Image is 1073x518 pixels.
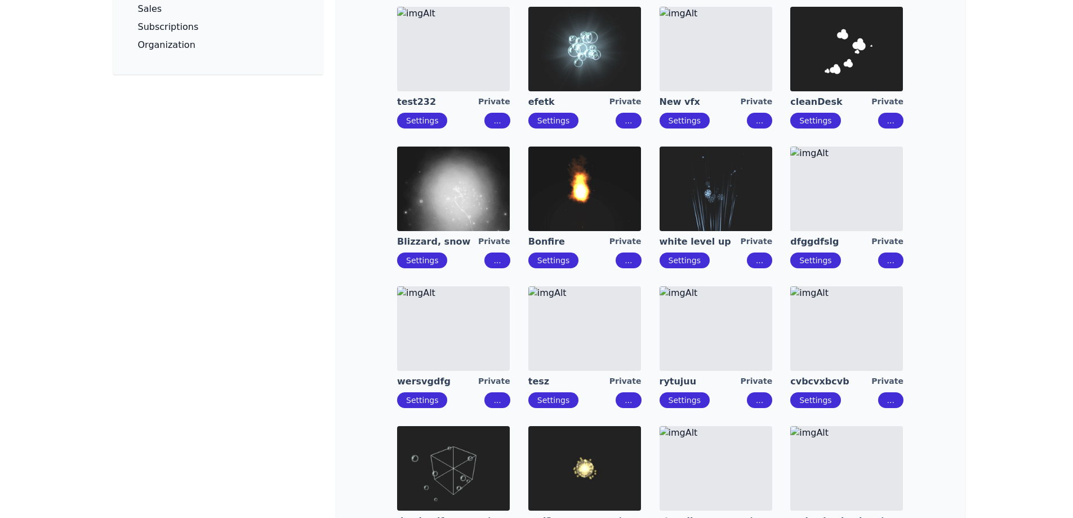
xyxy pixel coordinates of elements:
img: imgAlt [528,147,641,231]
img: imgAlt [397,7,510,91]
button: Settings [397,392,447,408]
button: Settings [397,113,447,129]
img: imgAlt [397,426,510,511]
button: ... [878,253,903,268]
div: Private [741,96,773,108]
a: tesz [528,375,609,388]
div: Private [871,236,903,248]
button: Settings [397,253,447,268]
a: cleanDesk [790,96,871,108]
img: imgAlt [397,286,510,371]
div: Private [478,96,510,108]
div: Private [741,236,773,248]
a: Subscriptions [131,18,305,36]
button: Settings [528,253,578,268]
a: Settings [537,256,569,265]
button: ... [747,253,772,268]
button: ... [616,392,641,408]
a: efetk [528,96,609,108]
a: Settings [537,396,569,405]
button: ... [484,253,510,268]
a: Settings [799,396,831,405]
div: Private [871,375,903,388]
a: Settings [669,256,701,265]
a: Settings [537,116,569,125]
button: ... [484,392,510,408]
a: Settings [799,116,831,125]
p: Sales [138,5,162,14]
button: Settings [790,113,840,129]
img: imgAlt [790,7,903,91]
div: Private [609,375,642,388]
button: ... [747,392,772,408]
div: Private [478,236,510,248]
a: dfggdfslg [790,236,871,248]
img: imgAlt [790,147,903,231]
button: ... [878,113,903,129]
a: cvbcvxbcvb [790,375,871,388]
button: ... [484,113,510,129]
button: Settings [790,392,840,408]
img: imgAlt [660,286,772,371]
a: Blizzard, snow [397,236,478,248]
img: imgAlt [790,286,903,371]
a: Settings [406,396,438,405]
a: white level up [660,236,741,248]
button: Settings [528,392,578,408]
button: Settings [528,113,578,129]
p: Subscriptions [138,23,199,32]
a: Organization [131,36,305,54]
a: wersvgdfg [397,375,478,388]
div: Private [741,375,773,388]
button: ... [747,113,772,129]
a: rytujuu [660,375,741,388]
a: Settings [669,396,701,405]
p: Organization [138,41,195,50]
button: ... [616,253,641,268]
img: imgAlt [528,7,641,91]
div: Private [609,236,642,248]
button: Settings [660,253,710,268]
button: Settings [660,392,710,408]
a: test232 [397,96,478,108]
div: Private [478,375,510,388]
button: ... [878,392,903,408]
button: Settings [790,253,840,268]
button: Settings [660,113,710,129]
img: imgAlt [397,147,510,231]
a: Settings [669,116,701,125]
img: imgAlt [528,426,641,511]
img: imgAlt [660,147,772,231]
img: imgAlt [660,7,772,91]
a: Settings [406,256,438,265]
a: Settings [799,256,831,265]
img: imgAlt [790,426,903,511]
a: Settings [406,116,438,125]
button: ... [616,113,641,129]
div: Private [609,96,642,108]
a: New vfx [660,96,741,108]
a: Bonfire [528,236,609,248]
img: imgAlt [528,286,641,371]
img: imgAlt [660,426,772,511]
div: Private [871,96,903,108]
